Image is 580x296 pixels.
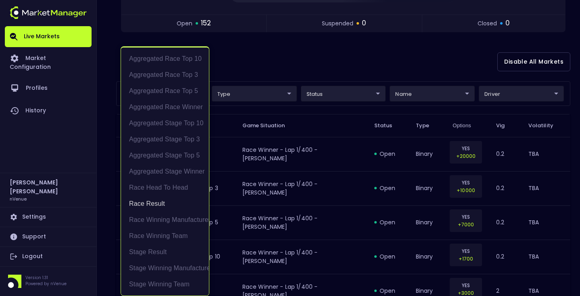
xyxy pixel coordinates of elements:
[121,196,209,212] li: Race Result
[121,228,209,244] li: Race Winning Team
[121,83,209,99] li: Aggregated Race Top 5
[121,244,209,260] li: Stage Result
[121,212,209,228] li: Race Winning Manufacturer
[121,99,209,115] li: Aggregated Race Winner
[121,131,209,147] li: Aggregated Stage Top 3
[121,51,209,67] li: Aggregated Race Top 10
[121,115,209,131] li: Aggregated Stage Top 10
[121,276,209,292] li: Stage Winning Team
[121,180,209,196] li: Race Head to Head
[121,147,209,164] li: Aggregated Stage Top 5
[121,67,209,83] li: Aggregated Race Top 3
[121,164,209,180] li: Aggregated Stage Winner
[121,260,209,276] li: Stage Winning Manufacturer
